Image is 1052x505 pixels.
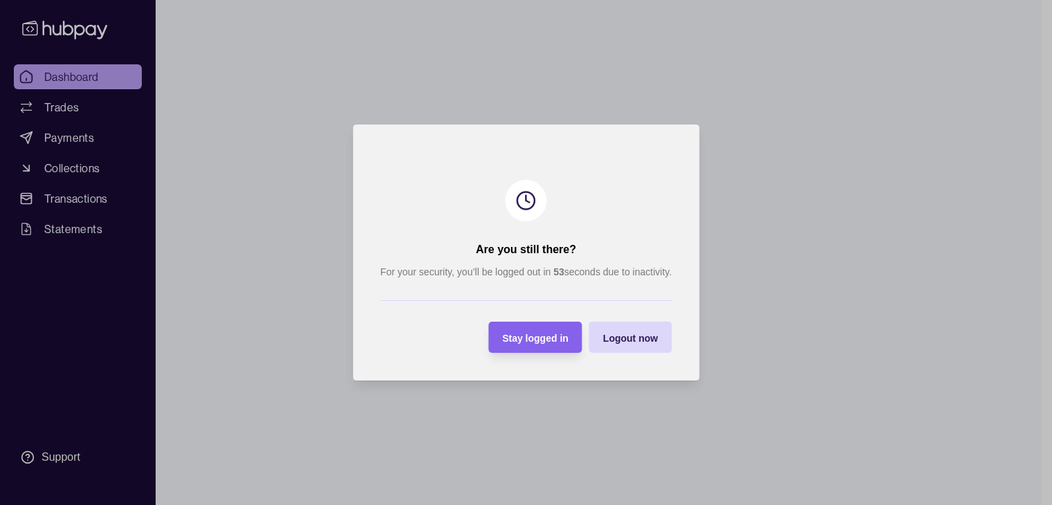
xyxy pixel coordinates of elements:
[476,242,576,257] h2: Are you still there?
[603,333,658,344] span: Logout now
[553,266,564,277] strong: 53
[380,264,672,279] p: For your security, you’ll be logged out in seconds due to inactivity.
[589,322,672,353] button: Logout now
[502,333,569,344] span: Stay logged in
[488,322,582,353] button: Stay logged in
